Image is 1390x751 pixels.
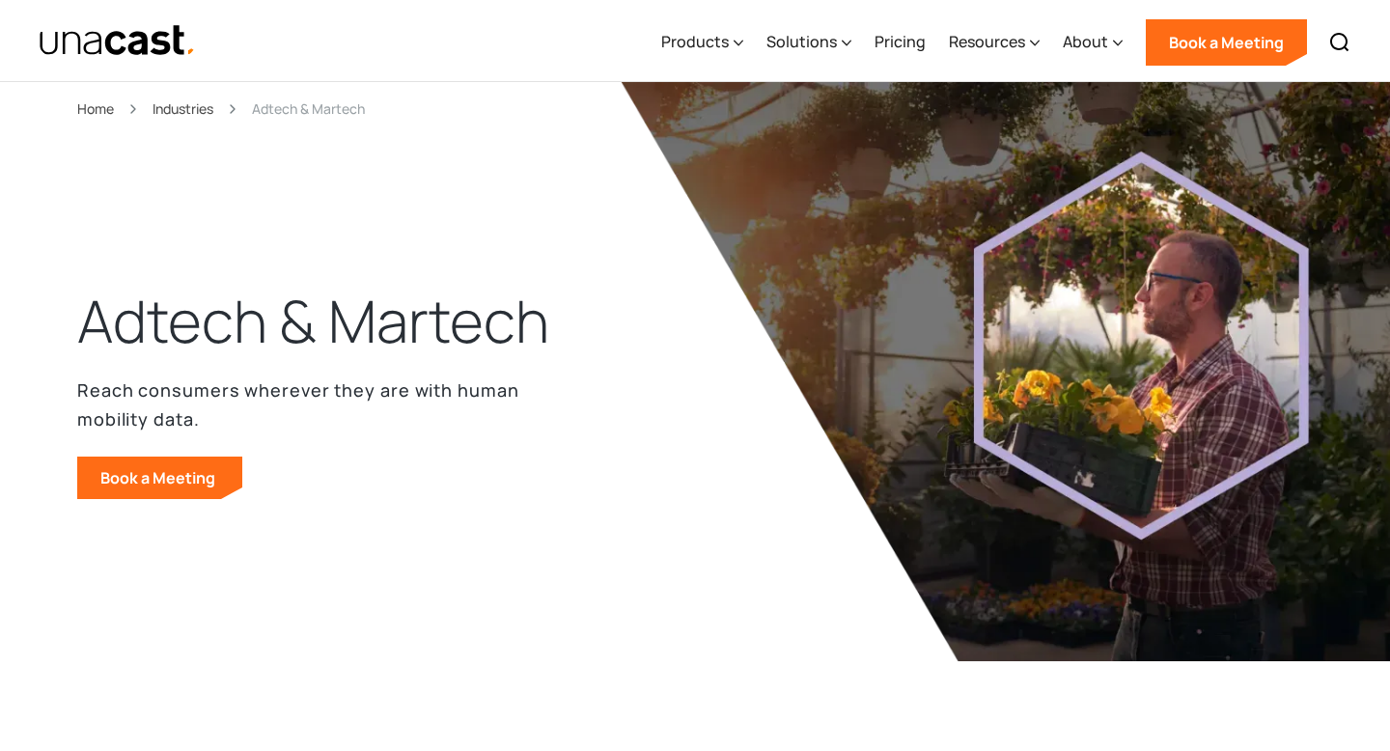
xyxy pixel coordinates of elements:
[1146,19,1307,66] a: Book a Meeting
[77,375,579,433] p: Reach consumers wherever they are with human mobility data.
[77,457,242,499] a: Book a Meeting
[766,30,837,53] div: Solutions
[1328,31,1351,54] img: Search icon
[875,3,926,82] a: Pricing
[153,97,213,120] a: Industries
[39,24,196,58] img: Unacast text logo
[77,97,114,120] a: Home
[77,283,549,360] h1: Adtech & Martech
[252,97,365,120] div: Adtech & Martech
[1063,30,1108,53] div: About
[949,30,1025,53] div: Resources
[661,30,729,53] div: Products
